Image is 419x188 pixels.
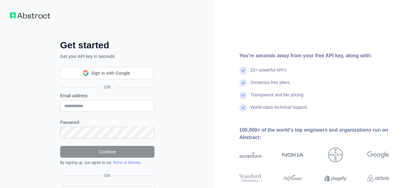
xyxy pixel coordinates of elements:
img: check mark [239,104,247,111]
div: Transparent and fair pricing [251,92,304,104]
h2: Get started [60,40,154,51]
img: stanford university [239,173,261,184]
img: check mark [239,67,247,74]
button: Continue [60,146,154,158]
img: Workflow [10,12,50,19]
div: You're seconds away from your free API key, along with: [239,52,409,59]
img: google [367,147,389,162]
img: accenture [239,147,261,162]
span: OR [99,84,115,90]
div: World-class technical support [251,104,307,116]
div: 100,000+ of the world's top engineers and organizations run on Abstract: [239,126,409,141]
img: payoneer [282,173,304,184]
img: bayer [328,147,343,162]
div: Generous free plans [251,79,290,92]
img: shopify [324,173,346,184]
img: check mark [239,92,247,99]
span: Sign in with Google [91,70,130,77]
p: Get your API key in seconds [60,53,154,59]
div: By signing up, you agree to our . [60,160,154,165]
div: 15+ powerful API's [251,67,287,79]
img: nokia [282,147,304,162]
label: Email address [60,93,154,99]
a: Terms of Service [113,160,140,165]
img: check mark [239,79,247,87]
label: Password [60,119,154,125]
span: OR [101,173,113,179]
img: airbnb [367,173,389,184]
div: Sign in with Google [60,67,153,79]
